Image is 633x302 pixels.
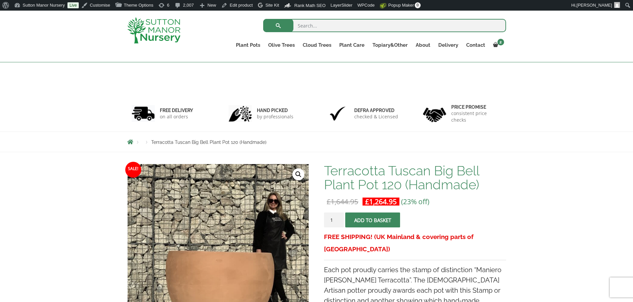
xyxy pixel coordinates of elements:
a: Cloud Trees [299,40,335,50]
button: Add to basket [345,212,400,227]
p: consistent price checks [451,110,502,123]
p: by professionals [257,113,293,120]
input: Search... [263,19,506,32]
span: Terracotta Tuscan Big Bell Plant Pot 120 (Handmade) [151,140,266,145]
a: Topiary&Other [369,40,412,50]
span: Rank Math SEO [294,3,326,8]
p: on all orders [160,113,193,120]
bdi: 1,264.95 [365,197,397,206]
a: View full-screen image gallery [292,168,304,180]
h6: hand picked [257,107,293,113]
span: [PERSON_NAME] [577,3,612,8]
input: Product quantity [324,212,344,227]
span: £ [365,197,369,206]
h6: Defra approved [354,107,398,113]
span: £ [327,197,331,206]
img: 3.jpg [326,105,349,122]
h1: Terracotta Tuscan Big Bell Plant Pot 120 (Handmade) [324,164,506,192]
a: Olive Trees [264,40,299,50]
span: 2 [497,39,504,45]
h6: Price promise [451,104,502,110]
span: 0 [415,2,421,8]
a: 2 [489,40,506,50]
nav: Breadcrumbs [127,139,506,145]
h3: FREE SHIPPING! (UK Mainland & covering parts of [GEOGRAPHIC_DATA]) [324,231,506,255]
p: checked & Licensed [354,113,398,120]
img: 2.jpg [229,105,252,122]
span: (23% off) [401,197,429,206]
img: 4.jpg [423,103,446,124]
a: About [412,40,434,50]
img: 1.jpg [132,105,155,122]
a: Contact [462,40,489,50]
a: Plant Care [335,40,369,50]
h6: FREE DELIVERY [160,107,193,113]
a: Delivery [434,40,462,50]
a: Plant Pots [232,40,264,50]
span: Sale! [125,162,141,178]
img: logo [127,17,180,43]
a: Live [67,2,79,8]
span: Site Kit [265,3,279,8]
bdi: 1,644.95 [327,197,358,206]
